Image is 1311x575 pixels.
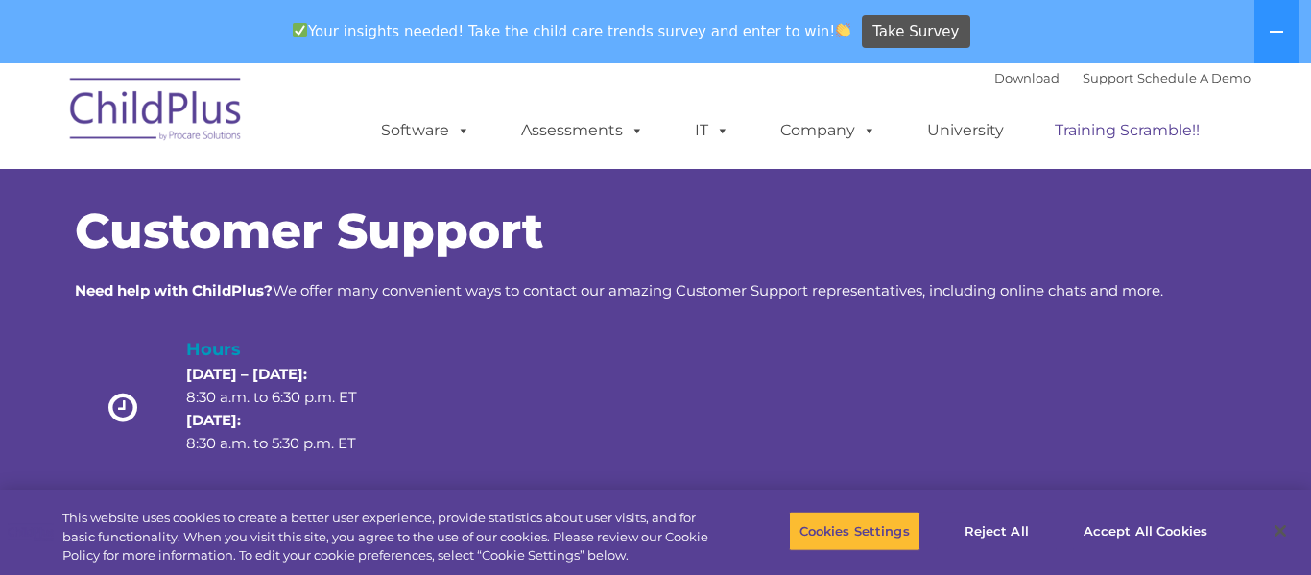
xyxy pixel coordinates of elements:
[994,70,1060,85] a: Download
[60,64,252,160] img: ChildPlus by Procare Solutions
[1083,70,1133,85] a: Support
[761,111,895,150] a: Company
[1137,70,1251,85] a: Schedule A Demo
[62,509,721,565] div: This website uses cookies to create a better user experience, provide statistics about user visit...
[502,111,663,150] a: Assessments
[75,281,1163,299] span: We offer many convenient ways to contact our amazing Customer Support representatives, including ...
[1036,111,1219,150] a: Training Scramble!!
[186,365,307,383] strong: [DATE] – [DATE]:
[186,363,390,455] p: 8:30 a.m. to 6:30 p.m. ET 8:30 a.m. to 5:30 p.m. ET
[836,23,850,37] img: 👏
[284,12,859,50] span: Your insights needed! Take the child care trends survey and enter to win!
[908,111,1023,150] a: University
[872,15,959,49] span: Take Survey
[75,281,273,299] strong: Need help with ChildPlus?
[1259,510,1301,552] button: Close
[186,411,241,429] strong: [DATE]:
[293,23,307,37] img: ✅
[362,111,489,150] a: Software
[676,111,749,150] a: IT
[862,15,970,49] a: Take Survey
[75,202,543,260] span: Customer Support
[994,70,1251,85] font: |
[1073,511,1218,551] button: Accept All Cookies
[186,336,390,363] h4: Hours
[937,511,1057,551] button: Reject All
[789,511,920,551] button: Cookies Settings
